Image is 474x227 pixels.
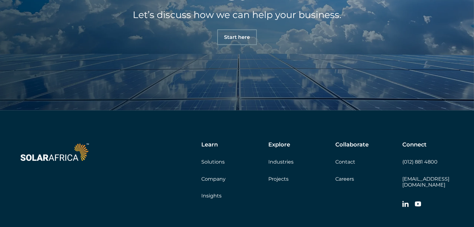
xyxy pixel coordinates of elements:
a: [EMAIL_ADDRESS][DOMAIN_NAME] [402,176,449,188]
span: Start here [224,35,250,40]
a: Solutions [201,159,225,165]
h5: Learn [201,141,218,148]
a: Careers [335,176,354,182]
h5: Explore [268,141,290,148]
h5: Connect [402,141,427,148]
a: Industries [268,159,294,165]
a: Insights [201,193,222,199]
a: Company [201,176,226,182]
a: Start here [217,30,257,45]
h4: Let’s discuss how we can help your business. [63,8,412,22]
h5: Collaborate [335,141,369,148]
a: (012) 881 4800 [402,159,438,165]
a: Contact [335,159,355,165]
a: Projects [268,176,289,182]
